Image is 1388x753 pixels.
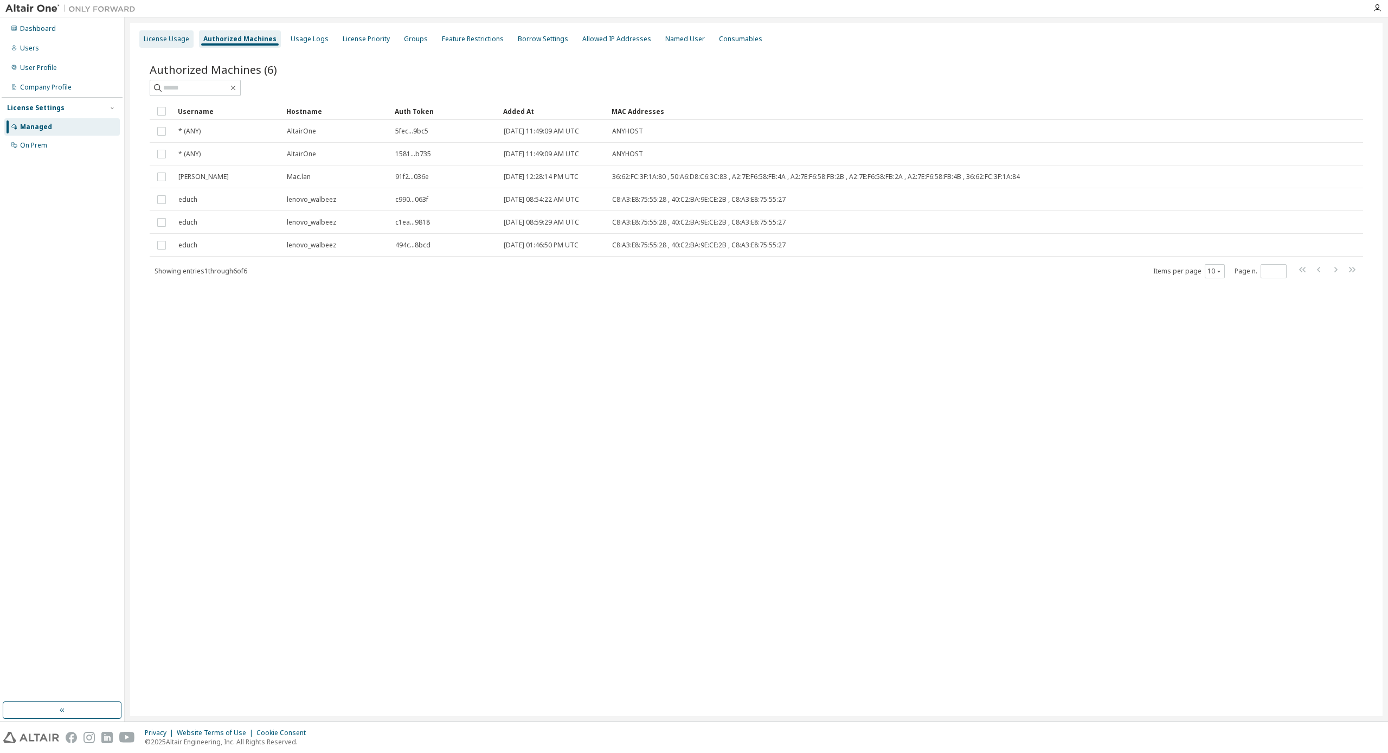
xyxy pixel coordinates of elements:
div: Consumables [719,35,762,43]
div: Dashboard [20,24,56,33]
span: [DATE] 08:54:22 AM UTC [504,195,579,204]
div: Borrow Settings [518,35,568,43]
div: Feature Restrictions [442,35,504,43]
span: [DATE] 12:28:14 PM UTC [504,173,579,181]
span: Mac.lan [287,173,311,181]
div: Auth Token [395,103,494,120]
span: lenovo_walbeez [287,241,336,250]
img: youtube.svg [119,732,135,743]
span: c1ea...9818 [395,218,430,227]
span: [DATE] 11:49:09 AM UTC [504,127,579,136]
span: lenovo_walbeez [287,218,336,227]
div: MAC Addresses [612,103,1249,120]
span: 494c...8bcd [395,241,430,250]
span: [PERSON_NAME] [178,173,229,181]
span: [DATE] 11:49:09 AM UTC [504,150,579,158]
span: AltairOne [287,127,316,136]
span: Items per page [1153,264,1225,278]
div: Added At [503,103,603,120]
div: Username [178,103,278,120]
div: License Usage [144,35,189,43]
button: 10 [1207,267,1222,276]
span: C8:A3:E8:75:55:28 , 40:C2:BA:9E:CE:2B , C8:A3:E8:75:55:27 [612,241,786,250]
span: * (ANY) [178,150,201,158]
img: instagram.svg [83,732,95,743]
div: Privacy [145,729,177,737]
div: Cookie Consent [256,729,312,737]
img: facebook.svg [66,732,77,743]
div: Website Terms of Use [177,729,256,737]
div: Users [20,44,39,53]
span: 5fec...9bc5 [395,127,428,136]
span: Authorized Machines (6) [150,62,277,77]
span: educh [178,195,197,204]
img: Altair One [5,3,141,14]
span: educh [178,218,197,227]
span: 91f2...036e [395,173,429,181]
div: Named User [665,35,705,43]
span: 36:62:FC:3F:1A:80 , 50:A6:D8:C6:3C:83 , A2:7E:F6:58:FB:4A , A2:7E:F6:58:FB:2B , A2:7E:F6:58:FB:2A... [612,173,1020,181]
img: linkedin.svg [101,732,113,743]
span: ANYHOST [612,150,643,158]
div: License Settings [7,104,65,112]
span: educh [178,241,197,250]
span: lenovo_walbeez [287,195,336,204]
div: Hostname [286,103,386,120]
div: License Priority [343,35,390,43]
img: altair_logo.svg [3,732,59,743]
span: Showing entries 1 through 6 of 6 [155,266,247,276]
div: Usage Logs [291,35,329,43]
span: [DATE] 08:59:29 AM UTC [504,218,579,227]
span: * (ANY) [178,127,201,136]
div: Managed [20,123,52,131]
span: Page n. [1235,264,1287,278]
p: © 2025 Altair Engineering, Inc. All Rights Reserved. [145,737,312,746]
span: c990...063f [395,195,428,204]
span: ANYHOST [612,127,643,136]
span: AltairOne [287,150,316,158]
div: Authorized Machines [203,35,277,43]
div: On Prem [20,141,47,150]
span: [DATE] 01:46:50 PM UTC [504,241,579,250]
span: 1581...b735 [395,150,431,158]
span: C8:A3:E8:75:55:28 , 40:C2:BA:9E:CE:2B , C8:A3:E8:75:55:27 [612,218,786,227]
div: Groups [404,35,428,43]
div: Company Profile [20,83,72,92]
span: C8:A3:E8:75:55:28 , 40:C2:BA:9E:CE:2B , C8:A3:E8:75:55:27 [612,195,786,204]
div: Allowed IP Addresses [582,35,651,43]
div: User Profile [20,63,57,72]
